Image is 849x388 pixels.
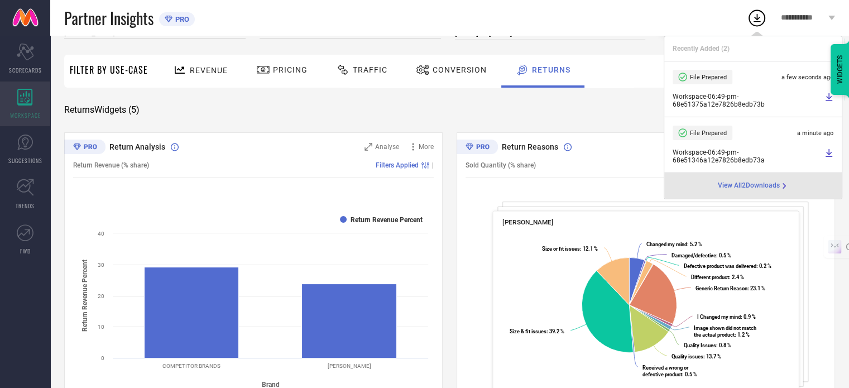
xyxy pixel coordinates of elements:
[718,181,789,190] div: Open download page
[542,246,580,252] tspan: Size or fit issues
[502,142,558,151] span: Return Reasons
[466,161,536,169] span: Sold Quantity (% share)
[98,293,104,299] text: 20
[81,260,89,332] tspan: Return Revenue Percent
[532,65,570,74] span: Returns
[797,130,833,137] span: a minute ago
[691,274,729,280] tspan: Different product
[718,181,780,190] span: View All 2 Downloads
[781,74,833,81] span: a few seconds ago
[98,324,104,330] text: 10
[697,314,741,320] tspan: I Changed my mind
[64,104,140,116] span: Returns Widgets ( 5 )
[351,216,423,224] text: Return Revenue Percent
[690,130,727,137] span: File Prepared
[70,63,148,76] span: Filter By Use-Case
[510,328,564,334] text: : 39.2 %
[684,263,756,269] tspan: Defective product was delivered
[98,262,104,268] text: 30
[542,246,598,252] text: : 12.1 %
[673,149,822,164] span: Workspace - 06:49-pm - 68e51346a12e7826b8edb73a
[190,66,228,75] span: Revenue
[353,65,387,74] span: Traffic
[364,143,372,151] svg: Zoom
[20,247,31,255] span: FWD
[328,363,371,369] text: [PERSON_NAME]
[695,285,747,291] tspan: Generic Return Reason
[671,353,721,360] text: : 13.7 %
[671,252,731,258] text: : 0.5 %
[172,15,189,23] span: PRO
[718,181,789,190] a: View All2Downloads
[457,140,498,156] div: Premium
[375,143,399,151] span: Analyse
[694,325,756,338] text: : 1.2 %
[694,325,756,338] tspan: Image shown did not match the actual product
[432,161,434,169] span: |
[691,274,744,280] text: : 2.4 %
[8,156,42,165] span: SUGGESTIONS
[695,285,765,291] text: : 23.1 %
[16,202,35,210] span: TRENDS
[376,161,419,169] span: Filters Applied
[747,8,767,28] div: Open download list
[64,140,105,156] div: Premium
[824,149,833,164] a: Download
[64,7,154,30] span: Partner Insights
[684,342,716,348] tspan: Quality Issues
[642,365,697,377] text: : 0.5 %
[101,355,104,361] text: 0
[646,241,687,247] tspan: Changed my mind
[510,328,546,334] tspan: Size & fit issues
[690,74,727,81] span: File Prepared
[502,218,553,226] span: [PERSON_NAME]
[433,65,487,74] span: Conversion
[98,231,104,237] text: 40
[824,93,833,108] a: Download
[646,241,702,247] text: : 5.2 %
[109,142,165,151] span: Return Analysis
[73,161,149,169] span: Return Revenue (% share)
[419,143,434,151] span: More
[673,93,822,108] span: Workspace - 06:49-pm - 68e51375a12e7826b8edb73b
[273,65,308,74] span: Pricing
[9,66,42,74] span: SCORECARDS
[673,45,730,52] span: Recently Added ( 2 )
[697,314,756,320] text: : 0.9 %
[10,111,41,119] span: WORKSPACE
[684,263,771,269] text: : 0.2 %
[684,342,731,348] text: : 0.8 %
[671,353,703,360] tspan: Quality issues
[671,252,716,258] tspan: Damaged/defective
[162,363,220,369] text: COMPETITOR BRANDS
[642,365,689,377] tspan: Received a wrong or defective product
